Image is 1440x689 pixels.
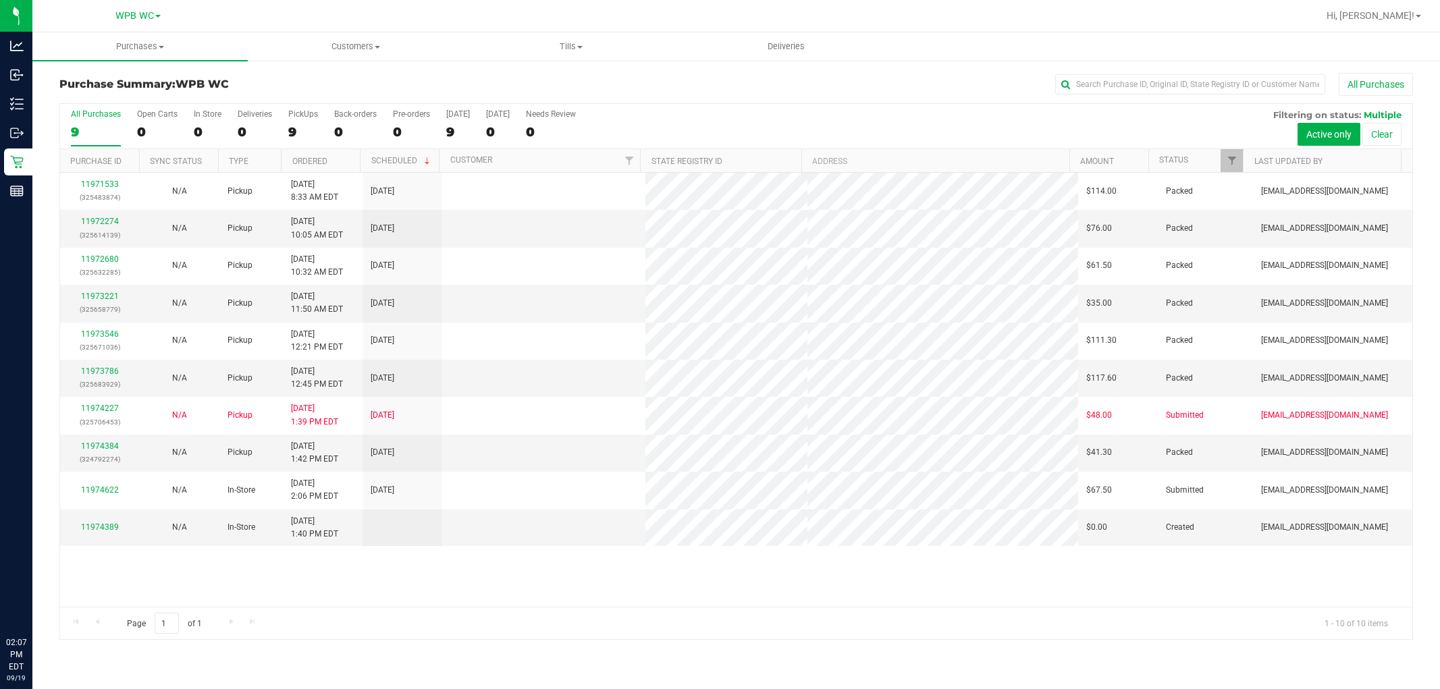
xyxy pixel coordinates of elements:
[81,522,119,532] a: 11974389
[172,484,187,497] button: N/A
[228,222,252,235] span: Pickup
[228,409,252,422] span: Pickup
[172,373,187,383] span: Not Applicable
[228,297,252,310] span: Pickup
[172,186,187,196] span: Not Applicable
[6,636,26,673] p: 02:07 PM EDT
[10,68,24,82] inline-svg: Inbound
[463,32,678,61] a: Tills
[172,409,187,422] button: N/A
[1362,123,1402,146] button: Clear
[1086,484,1112,497] span: $67.50
[81,404,119,413] a: 11974227
[1086,185,1117,198] span: $114.00
[1166,409,1204,422] span: Submitted
[1261,372,1388,385] span: [EMAIL_ADDRESS][DOMAIN_NAME]
[59,78,510,90] h3: Purchase Summary:
[1273,109,1361,120] span: Filtering on status:
[1166,222,1193,235] span: Packed
[1159,155,1188,165] a: Status
[6,673,26,683] p: 09/19
[1327,10,1414,21] span: Hi, [PERSON_NAME]!
[81,217,119,226] a: 11972274
[1166,185,1193,198] span: Packed
[1261,222,1388,235] span: [EMAIL_ADDRESS][DOMAIN_NAME]
[172,447,187,457] span: Not Applicable
[486,109,510,119] div: [DATE]
[291,178,338,204] span: [DATE] 8:33 AM EDT
[68,453,132,466] p: (324792274)
[228,259,252,272] span: Pickup
[446,109,470,119] div: [DATE]
[291,253,343,279] span: [DATE] 10:32 AM EDT
[1080,157,1114,166] a: Amount
[1166,372,1193,385] span: Packed
[371,156,433,165] a: Scheduled
[1086,297,1112,310] span: $35.00
[801,149,1069,173] th: Address
[446,124,470,140] div: 9
[81,329,119,339] a: 11973546
[115,10,154,22] span: WPB WC
[14,581,54,622] iframe: Resource center
[464,40,678,53] span: Tills
[172,410,187,420] span: Not Applicable
[172,297,187,310] button: N/A
[228,521,255,534] span: In-Store
[1166,446,1193,459] span: Packed
[81,485,119,495] a: 11974622
[172,222,187,235] button: N/A
[371,334,394,347] span: [DATE]
[1166,484,1204,497] span: Submitted
[1298,123,1360,146] button: Active only
[68,378,132,391] p: (325683929)
[137,124,178,140] div: 0
[1086,446,1112,459] span: $41.30
[371,484,394,497] span: [DATE]
[238,109,272,119] div: Deliveries
[172,521,187,534] button: N/A
[1261,297,1388,310] span: [EMAIL_ADDRESS][DOMAIN_NAME]
[194,124,221,140] div: 0
[71,109,121,119] div: All Purchases
[371,372,394,385] span: [DATE]
[172,185,187,198] button: N/A
[486,124,510,140] div: 0
[10,39,24,53] inline-svg: Analytics
[71,124,121,140] div: 9
[1221,149,1243,172] a: Filter
[1261,259,1388,272] span: [EMAIL_ADDRESS][DOMAIN_NAME]
[172,372,187,385] button: N/A
[1261,185,1388,198] span: [EMAIL_ADDRESS][DOMAIN_NAME]
[32,32,248,61] a: Purchases
[1261,446,1388,459] span: [EMAIL_ADDRESS][DOMAIN_NAME]
[618,149,640,172] a: Filter
[172,223,187,233] span: Not Applicable
[10,126,24,140] inline-svg: Outbound
[68,341,132,354] p: (325671036)
[1166,297,1193,310] span: Packed
[238,124,272,140] div: 0
[228,446,252,459] span: Pickup
[176,78,229,90] span: WPB WC
[68,416,132,429] p: (325706453)
[228,372,252,385] span: Pickup
[172,522,187,532] span: Not Applicable
[291,290,343,316] span: [DATE] 11:50 AM EDT
[526,124,576,140] div: 0
[393,109,430,119] div: Pre-orders
[229,157,248,166] a: Type
[291,215,343,241] span: [DATE] 10:05 AM EDT
[291,328,343,354] span: [DATE] 12:21 PM EDT
[81,441,119,451] a: 11974384
[526,109,576,119] div: Needs Review
[1254,157,1323,166] a: Last Updated By
[150,157,202,166] a: Sync Status
[288,124,318,140] div: 9
[137,109,178,119] div: Open Carts
[651,157,722,166] a: State Registry ID
[1261,484,1388,497] span: [EMAIL_ADDRESS][DOMAIN_NAME]
[1261,334,1388,347] span: [EMAIL_ADDRESS][DOMAIN_NAME]
[1086,372,1117,385] span: $117.60
[68,191,132,204] p: (325483874)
